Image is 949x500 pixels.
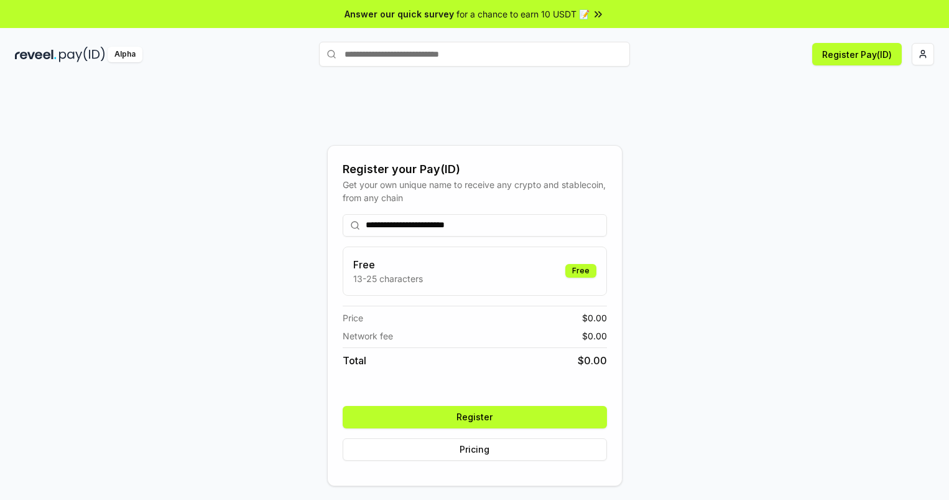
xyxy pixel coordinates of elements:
[343,178,607,204] div: Get your own unique name to receive any crypto and stablecoin, from any chain
[343,438,607,461] button: Pricing
[343,311,363,324] span: Price
[582,329,607,342] span: $ 0.00
[345,7,454,21] span: Answer our quick survey
[343,329,393,342] span: Network fee
[456,7,590,21] span: for a chance to earn 10 USDT 📝
[582,311,607,324] span: $ 0.00
[565,264,596,278] div: Free
[353,272,423,285] p: 13-25 characters
[353,257,423,272] h3: Free
[343,353,366,368] span: Total
[812,43,902,65] button: Register Pay(ID)
[59,47,105,62] img: pay_id
[578,353,607,368] span: $ 0.00
[343,161,607,178] div: Register your Pay(ID)
[343,406,607,428] button: Register
[108,47,142,62] div: Alpha
[15,47,57,62] img: reveel_dark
